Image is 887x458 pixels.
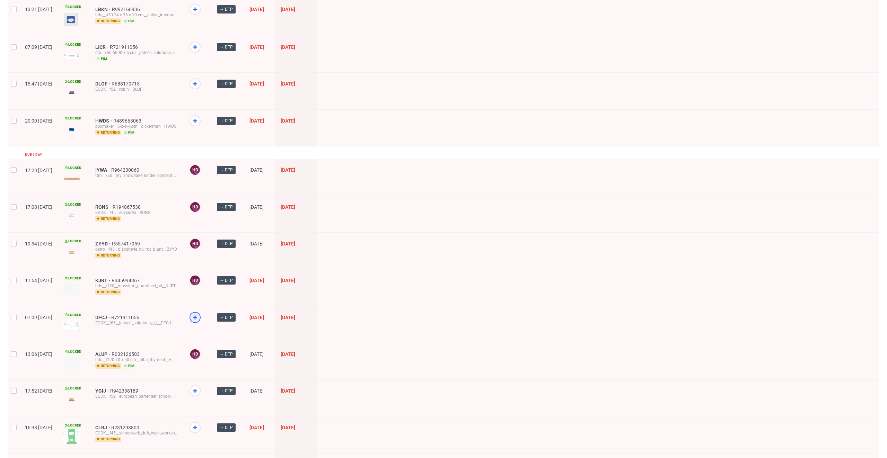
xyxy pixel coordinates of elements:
img: version_two_editor_design [63,88,80,97]
figcaption: HD [190,276,200,285]
span: YGIJ [95,388,110,394]
img: version_two_editor_design.png [63,429,80,444]
span: Locked [63,386,83,391]
a: ALUP [95,351,112,357]
span: → DTP [220,6,233,12]
img: version_two_editor_design [63,248,80,257]
span: Locked [63,79,83,84]
img: version_two_editor_design.png [63,322,80,330]
a: CLRJ [95,425,111,430]
span: Locked [63,423,83,428]
span: → DTP [220,167,233,173]
img: version_two_editor_design [63,283,80,295]
span: → DTP [220,388,233,394]
a: R721911056 [110,44,139,50]
span: KJRT [95,278,112,283]
a: ZYYD [95,241,112,246]
span: → DTP [220,241,233,247]
span: → DTP [220,118,233,124]
a: DLGF [95,81,112,87]
img: version_two_editor_design [63,211,80,220]
span: returning [95,289,121,295]
a: RQNS [95,204,113,210]
div: EGDK__f65__joltech_solutions_s_l__DFCJ [95,320,178,326]
span: pim [95,56,108,62]
span: returning [95,18,121,24]
span: Locked [63,312,83,318]
span: [DATE] [249,241,264,246]
span: pim [123,363,136,369]
span: [DATE] [249,167,264,173]
span: 17:08 [DATE] [25,204,52,210]
a: R345994367 [112,278,141,283]
a: R688170715 [112,81,141,87]
span: [DATE] [281,241,295,246]
div: Due 1 day [25,152,42,158]
div: EGDK__f52__robin__DLGF [95,87,178,92]
span: [DATE] [281,118,295,124]
img: version_two_editor_design.png [63,53,80,59]
span: [DATE] [249,388,264,394]
span: Locked [63,116,83,121]
img: version_two_editor_design [63,178,80,180]
span: → DTP [220,277,233,284]
img: version_two_editor_design [63,357,80,369]
span: [DATE] [249,204,264,210]
span: 20:00 [DATE] [25,118,52,124]
span: pim [123,18,136,24]
span: [DATE] [281,388,295,394]
div: EGDK__f45__sinneswerk_duft_wein_workshops__CLRJ [95,430,178,436]
figcaption: HD [190,349,200,359]
a: R942338189 [110,388,140,394]
a: R992166936 [112,7,141,12]
figcaption: HD [190,202,200,212]
a: R721911056 [111,315,141,320]
span: [DATE] [249,315,264,320]
a: R032126583 [112,351,141,357]
span: Locked [63,349,83,354]
a: R557417959 [112,241,141,246]
span: pim [123,130,136,135]
span: Locked [63,239,83,244]
span: → DTP [220,424,233,431]
a: LICR [95,44,110,50]
span: [DATE] [249,44,264,50]
span: [DATE] [281,351,295,357]
span: 15:47 [DATE] [25,81,52,87]
span: 13:21 [DATE] [25,7,52,12]
div: boxmaker__6-x-4-x-2-in__dickerman__HWDS [95,124,178,129]
span: 19:34 [DATE] [25,241,52,246]
span: → DTP [220,81,233,87]
figcaption: HD [190,239,200,249]
span: [DATE] [249,81,264,87]
span: [DATE] [281,204,295,210]
span: IYWA [95,167,111,173]
div: EGDK__f52__european_bartender_school_international_ltd__YGIJ [95,394,178,399]
span: [DATE] [281,81,295,87]
span: [DATE] [281,278,295,283]
a: R964230060 [111,167,141,173]
span: 07:09 [DATE] [25,315,52,320]
span: LBKN [95,7,112,12]
span: 11:54 [DATE] [25,278,52,283]
span: Locked [63,276,83,281]
div: bds__t120__massimo_guarducci_srl__KJRT [95,283,178,289]
div: ttm__x50__my_snowflake_kinder_concept_store__IYWA [95,173,178,178]
span: → DTP [220,351,233,357]
img: version_two_editor_design [63,395,80,404]
span: [DATE] [249,351,264,357]
span: R194867538 [113,204,142,210]
span: 17:28 [DATE] [25,168,52,173]
div: ostro__f45__biscuiterie_du_roc_blanc__ZYYD [95,246,178,252]
span: 16:38 [DATE] [25,425,52,430]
